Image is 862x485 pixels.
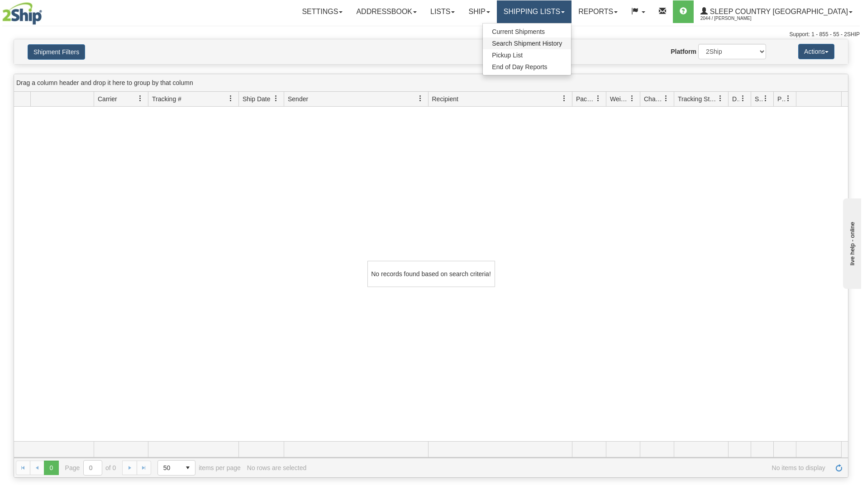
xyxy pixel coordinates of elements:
[735,91,751,106] a: Delivery Status filter column settings
[644,94,663,104] span: Charge
[268,91,284,106] a: Ship Date filter column settings
[571,0,624,23] a: Reports
[492,40,562,47] span: Search Shipment History
[432,94,458,104] span: Recipient
[492,52,523,59] span: Pickup List
[755,94,762,104] span: Shipment Issues
[732,94,740,104] span: Delivery Status
[492,28,545,35] span: Current Shipments
[157,460,195,476] span: Page sizes drop down
[624,91,640,106] a: Weight filter column settings
[413,91,428,106] a: Sender filter column settings
[2,2,42,25] img: logo2044.jpg
[295,0,349,23] a: Settings
[288,94,308,104] span: Sender
[483,61,571,73] a: End of Day Reports
[700,14,768,23] span: 2044 / [PERSON_NAME]
[367,261,495,287] div: No records found based on search criteria!
[671,47,696,56] label: Platform
[658,91,674,106] a: Charge filter column settings
[2,31,860,38] div: Support: 1 - 855 - 55 - 2SHIP
[777,94,785,104] span: Pickup Status
[462,0,496,23] a: Ship
[349,0,424,23] a: Addressbook
[708,8,848,15] span: Sleep Country [GEOGRAPHIC_DATA]
[14,74,848,92] div: grid grouping header
[243,94,270,104] span: Ship Date
[65,460,116,476] span: Page of 0
[247,464,307,471] div: No rows are selected
[483,49,571,61] a: Pickup List
[424,0,462,23] a: Lists
[610,94,629,104] span: Weight
[181,461,195,475] span: select
[832,461,846,475] a: Refresh
[163,463,175,472] span: 50
[678,94,717,104] span: Tracking Status
[591,91,606,106] a: Packages filter column settings
[133,91,148,106] a: Carrier filter column settings
[798,44,834,59] button: Actions
[576,94,595,104] span: Packages
[713,91,728,106] a: Tracking Status filter column settings
[7,8,84,14] div: live help - online
[28,44,85,60] button: Shipment Filters
[313,464,825,471] span: No items to display
[44,461,58,475] span: Page 0
[223,91,238,106] a: Tracking # filter column settings
[492,63,547,71] span: End of Day Reports
[483,26,571,38] a: Current Shipments
[497,0,571,23] a: Shipping lists
[781,91,796,106] a: Pickup Status filter column settings
[157,460,241,476] span: items per page
[557,91,572,106] a: Recipient filter column settings
[694,0,859,23] a: Sleep Country [GEOGRAPHIC_DATA] 2044 / [PERSON_NAME]
[758,91,773,106] a: Shipment Issues filter column settings
[152,94,181,104] span: Tracking #
[483,38,571,49] a: Search Shipment History
[98,94,117,104] span: Carrier
[841,196,861,288] iframe: chat widget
